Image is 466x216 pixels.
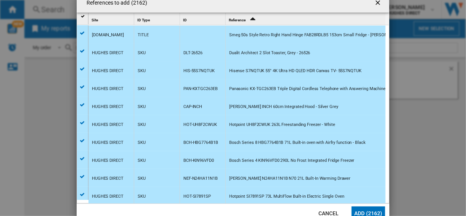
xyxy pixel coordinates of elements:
div: HUGHES DIRECT [92,98,124,116]
div: Hotpoint UH8F2CWUK 263L Freestanding Freezer - White [229,116,335,134]
div: SKU [138,152,146,169]
div: CAP-INCH [183,98,202,116]
div: Hotpoint SI7891SP 73L MultiFlow Built-in Electric Single Oven [229,188,344,205]
div: HUGHES DIRECT [92,188,124,205]
div: HUGHES DIRECT [92,116,124,134]
div: BCH-KIN96VFD0 [183,152,214,169]
div: Sort Ascending [227,13,386,25]
div: SKU [138,188,146,205]
div: Bosch Series 8 HBG7764B1B 71L Built-in oven with Airfry function - Black [229,134,366,152]
div: Sort None [182,13,225,25]
div: SKU [138,134,146,152]
div: SKU [138,116,146,134]
div: PAN-KXTGC263EB [183,80,218,98]
div: HOT-SI7891SP [183,188,211,205]
div: [DOMAIN_NAME] [92,26,124,44]
div: HUGHES DIRECT [92,152,124,169]
span: Reference [229,18,246,22]
div: SKU [138,170,146,187]
div: Dualit Architect 2 Slot Toaster, Grey - 26526 [229,44,310,62]
div: Panasonic KX-TGC263EB Triple Digital Cordless Telephone with Answering Machine [229,80,386,98]
div: Smeg 50s Style Retro Right Hand Hinge FAB28RDLB5 153cm Small Fridge - [PERSON_NAME] - D Rated [229,26,420,44]
div: BCH-HBG7764B1B [183,134,218,152]
div: HUGHES DIRECT [92,44,124,62]
div: DLT-26526 [183,44,202,62]
div: Sort None [136,13,180,25]
div: ID Sort None [182,13,225,25]
span: Sort Ascending [246,18,259,22]
div: Reference Sort Ascending [227,13,386,25]
div: SKU [138,80,146,98]
div: Sort None [90,13,134,25]
div: Hisense S7NQTUK 55" 4K Ultra HD QLED HDR Canvas TV- 55S7NQTUK [229,62,362,80]
span: ID [183,18,187,22]
div: SKU [138,62,146,80]
div: HUGHES DIRECT [92,134,124,152]
div: HUGHES DIRECT [92,80,124,98]
div: NEF-N24HA11N1B [183,170,218,187]
div: [PERSON_NAME] INCH 60cm Integrated Hood - Silver Grey [229,98,338,116]
div: Site Sort None [90,13,134,25]
div: HUGHES DIRECT [92,62,124,80]
span: Site [92,18,98,22]
div: ID Type Sort None [136,13,180,25]
div: [PERSON_NAME] N24HA11N1B N70 21L Built-In Warming Drawer [229,170,350,187]
div: TITLE [138,26,149,44]
span: ID Type [137,18,150,22]
div: HUGHES DIRECT [92,170,124,187]
div: HIS-55S7NQTUK [183,62,215,80]
div: SKU [138,44,146,62]
div: Bosch Series 4 KIN96VFD0 290L No Frost Integrated Fridge Freezer [229,152,355,169]
div: HOT-UH8F2CWUK [183,116,217,134]
div: SKU [138,98,146,116]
